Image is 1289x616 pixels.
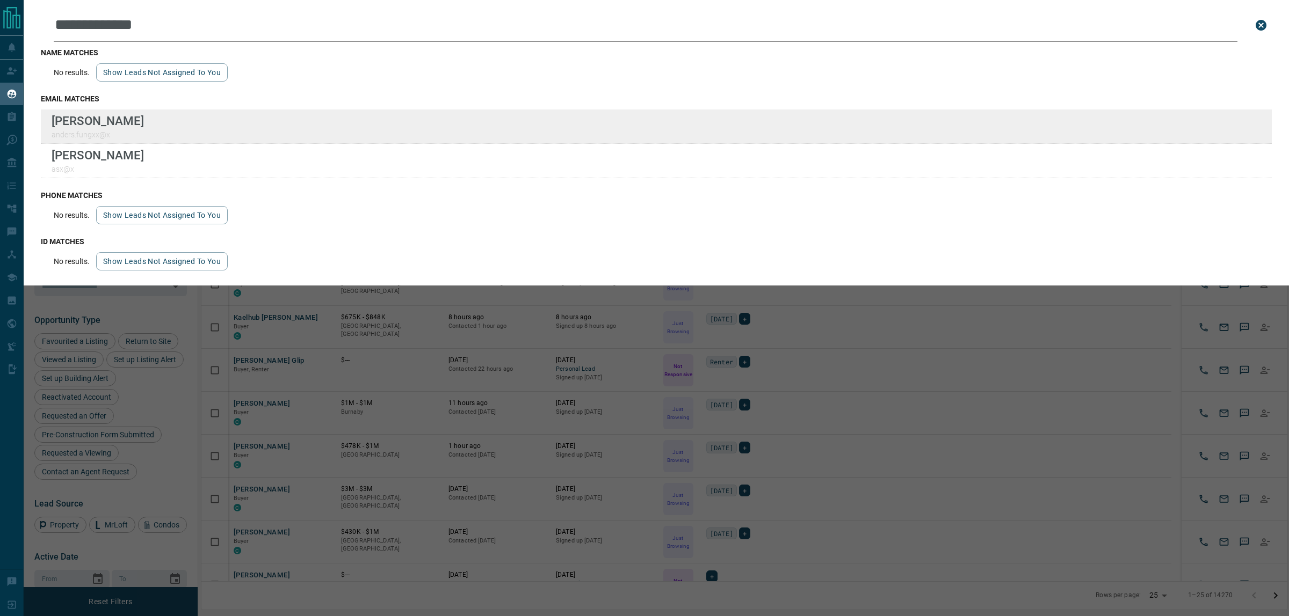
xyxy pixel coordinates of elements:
[52,165,144,173] p: asx@x
[41,94,1272,103] h3: email matches
[52,130,144,139] p: anders.fungxx@x
[1250,14,1272,36] button: close search bar
[54,257,90,266] p: No results.
[52,114,144,128] p: [PERSON_NAME]
[96,206,228,224] button: show leads not assigned to you
[52,148,144,162] p: [PERSON_NAME]
[41,48,1272,57] h3: name matches
[96,252,228,270] button: show leads not assigned to you
[54,68,90,77] p: No results.
[54,211,90,219] p: No results.
[96,63,228,82] button: show leads not assigned to you
[41,191,1272,200] h3: phone matches
[41,237,1272,246] h3: id matches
